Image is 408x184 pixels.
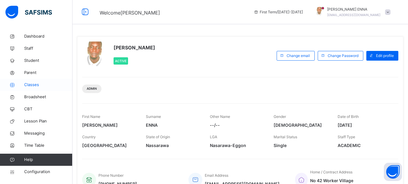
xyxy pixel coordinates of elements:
[338,142,392,149] span: ACADEMIC
[376,53,394,59] span: Edit profile
[82,114,100,119] span: First Name
[24,33,72,39] span: Dashboard
[146,114,161,119] span: Surname
[146,142,201,149] span: Nassarawa
[24,169,72,175] span: Configuration
[82,142,137,149] span: [GEOGRAPHIC_DATA]
[82,135,96,139] span: Country
[24,106,72,112] span: CBT
[384,163,402,181] button: Open asap
[24,157,72,163] span: Help
[274,142,328,149] span: Single
[327,7,381,12] span: [PERSON_NAME] ENNA
[24,82,72,88] span: Classes
[274,135,297,139] span: Marital Status
[100,10,160,16] span: Welcome [PERSON_NAME]
[338,114,359,119] span: Date of Birth
[114,44,155,51] span: [PERSON_NAME]
[338,135,355,139] span: Staff Type
[210,142,265,149] span: Nasarawa-Eggon
[24,142,72,149] span: Time Table
[24,58,72,64] span: Student
[328,53,358,59] span: Change Password
[310,170,352,174] span: Home / Contract Address
[24,118,72,124] span: Lesson Plan
[5,6,52,18] img: safsims
[338,122,392,128] span: [DATE]
[24,70,72,76] span: Parent
[274,114,286,119] span: Gender
[87,86,97,91] span: Admin
[210,135,217,139] span: LGA
[210,114,230,119] span: Other Name
[210,122,265,128] span: --/--
[24,45,72,52] span: Staff
[24,130,72,136] span: Messaging
[82,122,137,128] span: [PERSON_NAME]
[98,173,124,178] span: Phone Number
[327,13,381,17] span: [EMAIL_ADDRESS][DOMAIN_NAME]
[309,7,394,18] div: EMMANUEL ENNA
[287,53,310,59] span: Change email
[254,9,303,15] span: session/term information
[24,94,72,100] span: Broadsheet
[205,173,228,178] span: Email Address
[115,59,127,63] span: Active
[146,122,201,128] span: ENNA
[274,122,328,128] span: [DEMOGRAPHIC_DATA]
[146,135,170,139] span: State of Origin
